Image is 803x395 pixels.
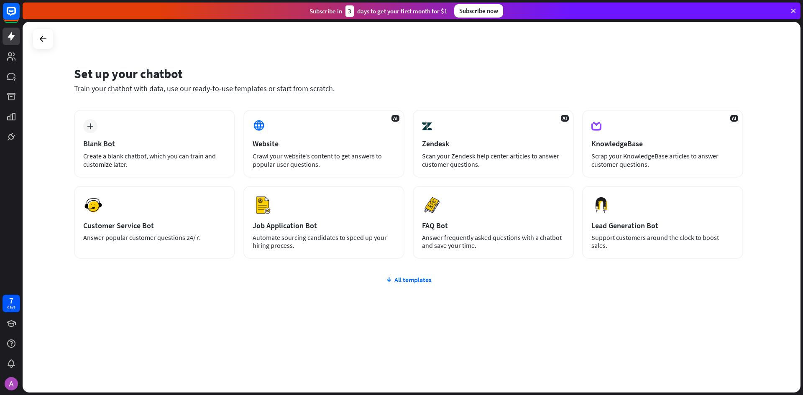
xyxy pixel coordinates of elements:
[309,5,448,17] div: Subscribe in days to get your first month for $1
[7,304,15,310] div: days
[345,5,354,17] div: 3
[3,295,20,312] a: 7 days
[9,297,13,304] div: 7
[454,4,503,18] div: Subscribe now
